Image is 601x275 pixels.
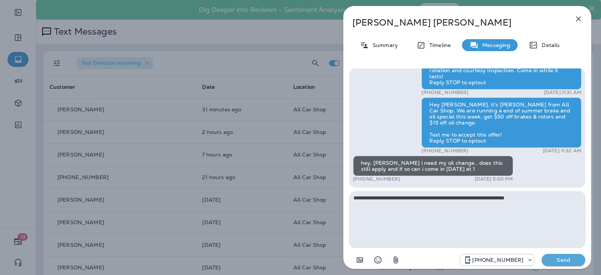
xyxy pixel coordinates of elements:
div: +1 (689) 265-4479 [460,255,534,264]
p: Send [548,257,579,263]
p: Timeline [426,42,451,48]
p: [PHONE_NUMBER] [421,90,468,96]
button: Send [542,254,585,266]
div: hey, [PERSON_NAME] i need my oil change.. does this still apply and if so can i come in [DATE] at 1 [353,156,513,176]
p: [PERSON_NAME] [PERSON_NAME] [352,17,557,28]
p: Messaging [479,42,510,48]
p: Summary [369,42,398,48]
button: Add in a premade template [352,252,367,267]
p: [PHONE_NUMBER] [421,148,468,154]
p: [PHONE_NUMBER] [472,257,523,263]
p: [DATE] 11:31 AM [544,90,581,96]
p: [DATE] 5:00 PM [475,176,513,182]
p: [PHONE_NUMBER] [353,176,400,182]
div: Hey [PERSON_NAME], it's [PERSON_NAME] from All Car Shop. We are running a end of summer brake and... [421,97,581,148]
p: [DATE] 11:32 AM [543,148,581,154]
button: Select an emoji [370,252,385,267]
p: Details [538,42,560,48]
